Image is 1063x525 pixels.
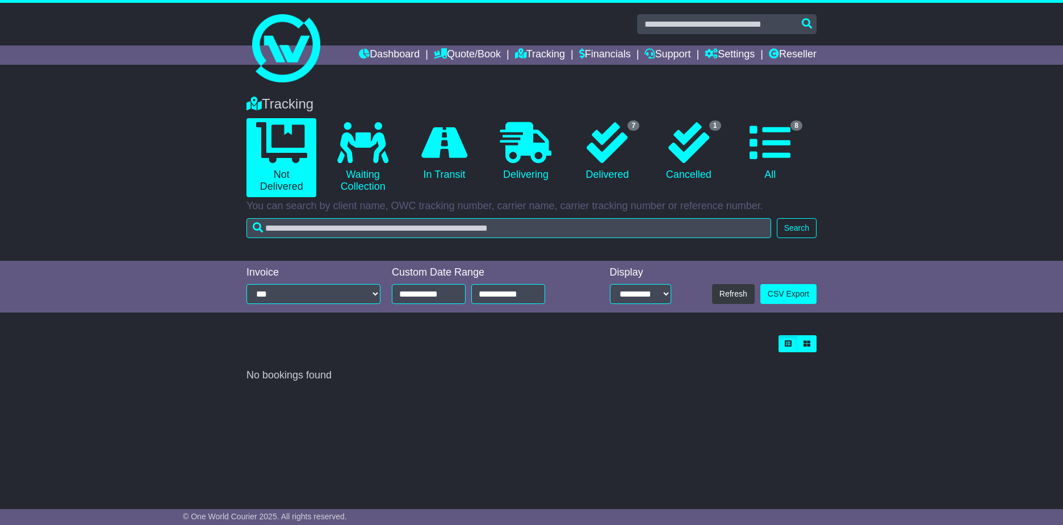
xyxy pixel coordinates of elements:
a: In Transit [409,118,479,185]
a: 8 All [735,118,805,185]
a: Quote/Book [434,45,501,65]
div: Custom Date Range [392,266,574,279]
div: Display [610,266,671,279]
a: Reseller [769,45,817,65]
a: Settings [705,45,755,65]
a: Dashboard [359,45,420,65]
button: Refresh [712,284,755,304]
p: You can search by client name, OWC tracking number, carrier name, carrier tracking number or refe... [246,200,817,213]
span: © One World Courier 2025. All rights reserved. [183,512,347,521]
a: 1 Cancelled [654,118,723,185]
a: Delivering [491,118,560,185]
span: 7 [627,120,639,131]
span: 1 [709,120,721,131]
a: Financials [579,45,631,65]
div: No bookings found [246,369,817,382]
a: Tracking [515,45,565,65]
a: Not Delivered [246,118,316,197]
a: Waiting Collection [328,118,397,197]
div: Tracking [241,96,822,113]
div: Invoice [246,266,380,279]
a: 7 Delivered [572,118,642,185]
button: Search [777,218,817,238]
a: CSV Export [760,284,817,304]
a: Support [645,45,690,65]
span: 8 [790,120,802,131]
